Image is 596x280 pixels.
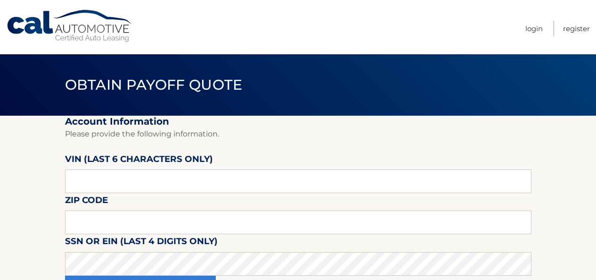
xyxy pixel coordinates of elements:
label: Zip Code [65,193,108,211]
a: Login [525,21,543,36]
span: Obtain Payoff Quote [65,76,243,93]
a: Register [563,21,590,36]
label: VIN (last 6 characters only) [65,152,213,170]
label: SSN or EIN (last 4 digits only) [65,234,218,252]
p: Please provide the following information. [65,127,531,141]
a: Cal Automotive [6,9,133,43]
h2: Account Information [65,116,531,127]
